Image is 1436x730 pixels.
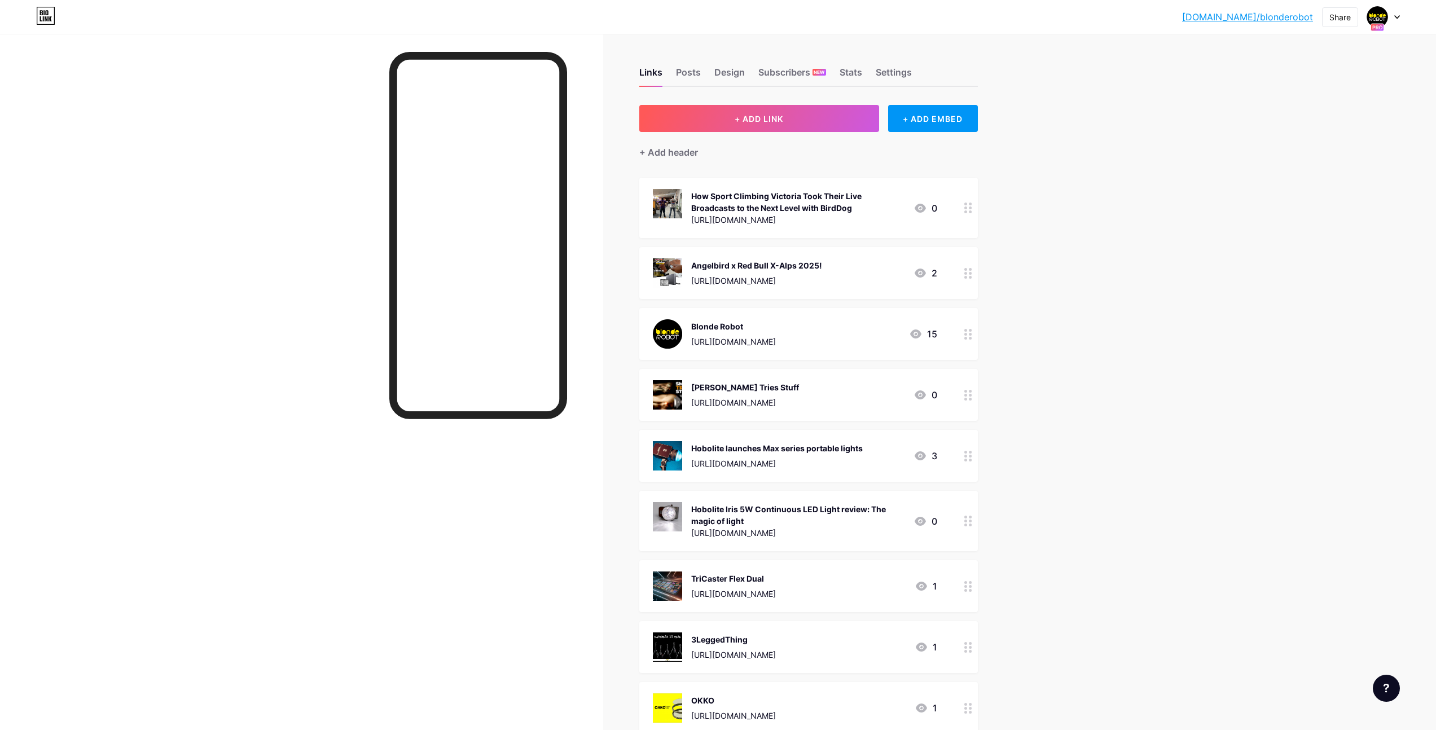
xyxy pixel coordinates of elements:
[691,503,904,527] div: Hobolite Iris 5W Continuous LED Light review: The magic of light
[691,458,863,469] div: [URL][DOMAIN_NAME]
[915,640,937,654] div: 1
[691,694,776,706] div: OKKO
[909,327,937,341] div: 15
[714,65,745,86] div: Design
[1367,6,1388,28] img: Simon Pollock
[691,649,776,661] div: [URL][DOMAIN_NAME]
[653,632,682,662] img: 3LeggedThing
[691,442,863,454] div: Hobolite launches Max series portable lights
[914,449,937,463] div: 3
[735,114,783,124] span: + ADD LINK
[876,65,912,86] div: Settings
[1329,11,1351,23] div: Share
[691,190,904,214] div: How Sport Climbing Victoria Took Their Live Broadcasts to the Next Level with BirdDog
[639,146,698,159] div: + Add header
[653,693,682,723] img: OKKO
[758,65,826,86] div: Subscribers
[840,65,862,86] div: Stats
[1182,10,1313,24] a: [DOMAIN_NAME]/blonderobot
[691,381,799,393] div: [PERSON_NAME] Tries Stuff
[653,189,682,218] img: How Sport Climbing Victoria Took Their Live Broadcasts to the Next Level with BirdDog
[691,214,904,226] div: [URL][DOMAIN_NAME]
[653,571,682,601] img: TriCaster Flex Dual
[691,527,904,539] div: [URL][DOMAIN_NAME]
[915,701,937,715] div: 1
[639,65,662,86] div: Links
[653,441,682,470] img: Hobolite launches Max series portable lights
[691,275,822,287] div: [URL][DOMAIN_NAME]
[691,336,776,348] div: [URL][DOMAIN_NAME]
[691,710,776,722] div: [URL][DOMAIN_NAME]
[691,397,799,408] div: [URL][DOMAIN_NAME]
[914,514,937,528] div: 0
[691,588,776,600] div: [URL][DOMAIN_NAME]
[691,260,822,271] div: Angelbird x Red Bull X-Alps 2025!
[653,319,682,349] img: Blonde Robot
[691,320,776,332] div: Blonde Robot
[676,65,701,86] div: Posts
[653,258,682,288] img: Angelbird x Red Bull X-Alps 2025!
[888,105,978,132] div: + ADD EMBED
[914,266,937,280] div: 2
[691,634,776,645] div: 3LeggedThing
[914,201,937,215] div: 0
[915,579,937,593] div: 1
[914,388,937,402] div: 0
[653,380,682,410] img: Smith Tries Stuff
[639,105,879,132] button: + ADD LINK
[653,502,682,531] img: Hobolite Iris 5W Continuous LED Light review: The magic of light
[814,69,824,76] span: NEW
[691,573,776,584] div: TriCaster Flex Dual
